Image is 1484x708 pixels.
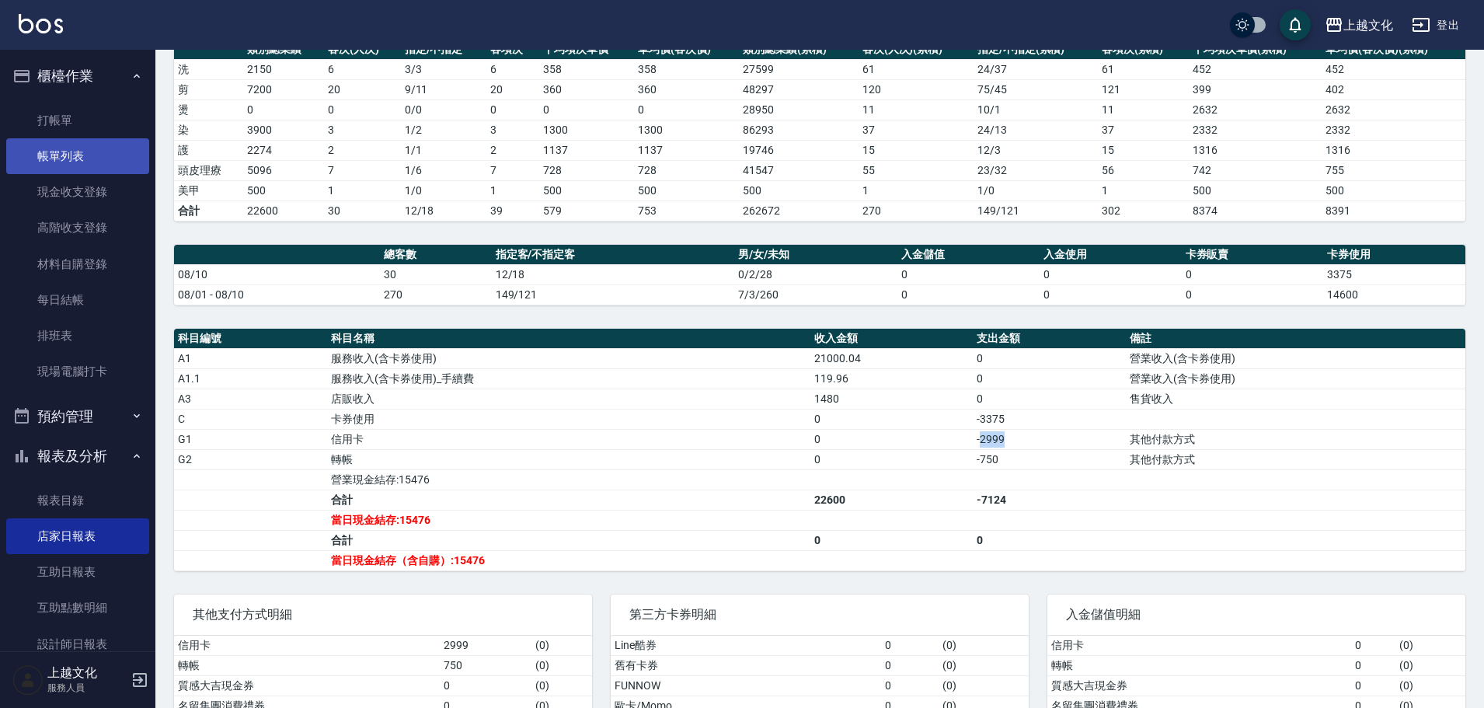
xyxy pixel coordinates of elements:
td: 1300 [539,120,634,140]
td: 合計 [327,530,810,550]
td: 41547 [739,160,858,180]
td: 120 [859,79,974,99]
td: 1 [486,180,539,201]
td: 55 [859,160,974,180]
td: 服務收入(含卡券使用)_手續費 [327,368,810,389]
td: 452 [1322,59,1465,79]
td: 2999 [440,636,531,656]
th: 指定客/不指定客 [492,245,735,265]
td: 12/18 [401,201,487,221]
td: 12/18 [492,264,735,284]
td: 2632 [1189,99,1322,120]
th: 科目名稱 [327,329,810,349]
td: 0 [1351,675,1396,696]
td: 0 [881,636,939,656]
td: 579 [539,201,634,221]
td: ( 0 ) [1395,675,1465,696]
td: 質感大吉現金券 [1047,675,1351,696]
td: 61 [1098,59,1189,79]
td: 0 [634,99,739,120]
button: 登出 [1406,11,1465,40]
td: 0 [973,348,1126,368]
td: A3 [174,389,327,409]
td: 洗 [174,59,243,79]
td: 39 [486,201,539,221]
td: 信用卡 [174,636,440,656]
td: 08/01 - 08/10 [174,284,380,305]
td: 0 [881,655,939,675]
td: 0 [1040,264,1182,284]
td: 0 / 0 [401,99,487,120]
img: Logo [19,14,63,33]
td: 7 [324,160,401,180]
a: 排班表 [6,318,149,354]
td: 7200 [243,79,324,99]
td: 0 [810,429,973,449]
td: 2 [324,140,401,160]
button: 預約管理 [6,396,149,437]
h5: 上越文化 [47,665,127,681]
td: 燙 [174,99,243,120]
a: 設計師日報表 [6,626,149,662]
td: 0 [897,264,1040,284]
td: 質感大吉現金券 [174,675,440,696]
p: 服務人員 [47,681,127,695]
td: ( 0 ) [939,675,1029,696]
td: ( 0 ) [531,636,592,656]
td: 750 [440,655,531,675]
td: A1.1 [174,368,327,389]
td: 0 [1351,636,1396,656]
td: 1 [1098,180,1189,201]
td: -3375 [973,409,1126,429]
td: 0 [324,99,401,120]
td: 營業收入(含卡券使用) [1126,348,1465,368]
td: ( 0 ) [939,655,1029,675]
td: 合計 [174,201,243,221]
td: 1300 [634,120,739,140]
td: 8374 [1189,201,1322,221]
th: 卡券使用 [1323,245,1465,265]
td: 店販收入 [327,389,810,409]
td: 1 / 0 [974,180,1098,201]
a: 打帳單 [6,103,149,138]
a: 店家日報表 [6,518,149,554]
td: 37 [1098,120,1189,140]
th: 科目編號 [174,329,327,349]
td: 15 [1098,140,1189,160]
span: 第三方卡券明細 [629,607,1010,623]
td: 1 / 0 [401,180,487,201]
td: 0 [810,409,973,429]
td: 119.96 [810,368,973,389]
td: 2274 [243,140,324,160]
td: 27599 [739,59,858,79]
td: 0 [486,99,539,120]
td: 262672 [739,201,858,221]
td: -750 [973,449,1126,469]
td: 753 [634,201,739,221]
td: 其他付款方式 [1126,429,1465,449]
td: 0 [539,99,634,120]
th: 男/女/未知 [734,245,897,265]
td: 24 / 37 [974,59,1098,79]
td: 0 [1182,264,1324,284]
td: 0 [1182,284,1324,305]
td: 2332 [1189,120,1322,140]
td: 23 / 32 [974,160,1098,180]
span: 其他支付方式明細 [193,607,573,623]
td: 3900 [243,120,324,140]
th: 入金使用 [1040,245,1182,265]
td: 37 [859,120,974,140]
td: 6 [486,59,539,79]
td: 0 [810,449,973,469]
td: 舊有卡券 [611,655,881,675]
td: G2 [174,449,327,469]
td: 755 [1322,160,1465,180]
td: 護 [174,140,243,160]
td: 149/121 [974,201,1098,221]
td: 0 [973,368,1126,389]
td: 7 [486,160,539,180]
td: 合計 [327,490,810,510]
span: 入金儲值明細 [1066,607,1447,623]
td: 360 [634,79,739,99]
td: 售貨收入 [1126,389,1465,409]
